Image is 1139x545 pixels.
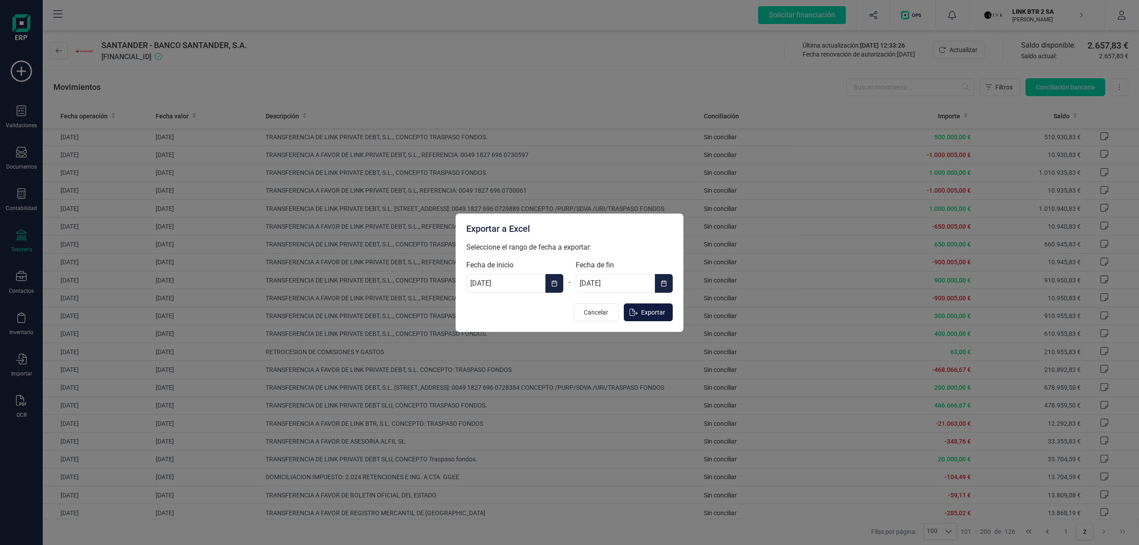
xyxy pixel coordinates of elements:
label: Fecha de inicio [466,260,563,270]
span: Cancelar [584,308,608,317]
p: Seleccione el rango de fecha a exportar: [466,242,673,253]
div: - [563,271,576,293]
div: Exportar a Excel [466,222,673,235]
span: Exportar [641,308,665,317]
button: Exportar [624,303,673,321]
button: Cancelar [574,303,618,321]
label: Fecha de fin [576,260,673,270]
input: dd/mm/aaaa [466,274,545,293]
input: dd/mm/aaaa [576,274,655,293]
button: Choose Date [545,274,563,293]
button: Choose Date [655,274,673,293]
